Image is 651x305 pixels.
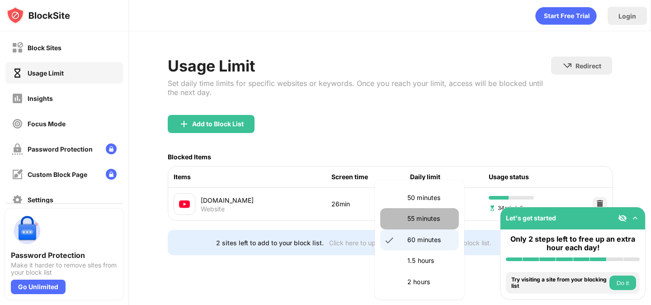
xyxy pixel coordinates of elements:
[407,235,453,245] p: 60 minutes
[407,256,453,266] p: 1.5 hours
[407,214,453,224] p: 55 minutes
[407,277,453,287] p: 2 hours
[407,193,453,203] p: 50 minutes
